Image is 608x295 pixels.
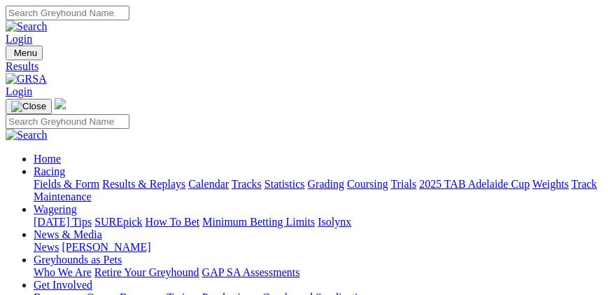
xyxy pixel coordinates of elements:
[308,178,344,190] a: Grading
[419,178,530,190] a: 2025 TAB Adelaide Cup
[34,216,602,228] div: Wagering
[34,203,77,215] a: Wagering
[34,266,602,279] div: Greyhounds as Pets
[6,129,48,142] img: Search
[11,101,46,112] img: Close
[34,241,59,253] a: News
[347,178,388,190] a: Coursing
[264,178,305,190] a: Statistics
[34,178,597,203] a: Track Maintenance
[532,178,569,190] a: Weights
[34,228,102,240] a: News & Media
[6,6,129,20] input: Search
[202,266,300,278] a: GAP SA Assessments
[34,153,61,165] a: Home
[6,99,52,114] button: Toggle navigation
[34,266,92,278] a: Who We Are
[14,48,37,58] span: Menu
[318,216,351,228] a: Isolynx
[6,20,48,33] img: Search
[102,178,185,190] a: Results & Replays
[6,73,47,85] img: GRSA
[188,178,229,190] a: Calendar
[94,216,142,228] a: SUREpick
[34,254,122,266] a: Greyhounds as Pets
[6,46,43,60] button: Toggle navigation
[34,279,92,291] a: Get Involved
[62,241,150,253] a: [PERSON_NAME]
[202,216,315,228] a: Minimum Betting Limits
[232,178,262,190] a: Tracks
[34,241,602,254] div: News & Media
[6,114,129,129] input: Search
[34,178,602,203] div: Racing
[6,60,602,73] a: Results
[94,266,199,278] a: Retire Your Greyhound
[6,85,32,97] a: Login
[34,165,65,177] a: Racing
[55,98,66,109] img: logo-grsa-white.png
[34,216,92,228] a: [DATE] Tips
[146,216,200,228] a: How To Bet
[390,178,416,190] a: Trials
[34,178,99,190] a: Fields & Form
[6,33,32,45] a: Login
